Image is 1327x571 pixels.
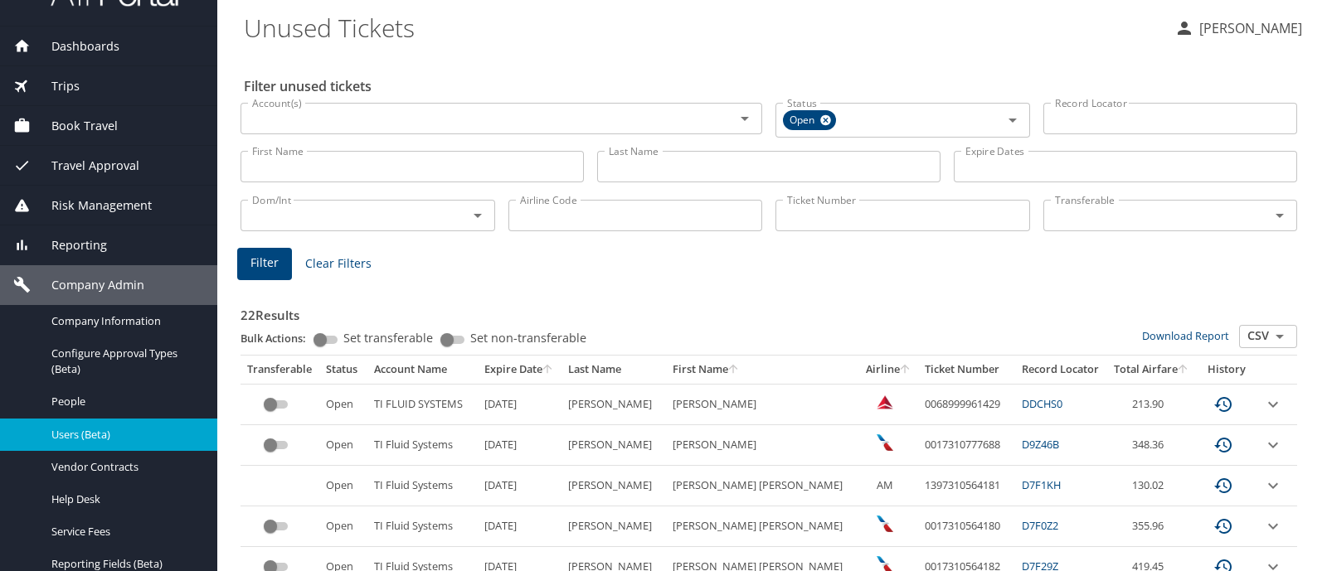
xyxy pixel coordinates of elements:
td: Open [319,384,367,424]
th: Account Name [367,356,478,384]
img: Delta Airlines [877,394,893,410]
span: Users (Beta) [51,427,197,443]
th: Last Name [561,356,667,384]
span: Travel Approval [31,157,139,175]
button: Open [1268,325,1291,348]
span: Set non-transferable [470,332,586,344]
button: sort [900,365,911,375]
a: Download Report [1142,328,1229,343]
span: Clear Filters [305,254,372,274]
td: [PERSON_NAME] [666,425,858,466]
td: TI Fluid Systems [367,425,478,466]
img: American Airlines [877,515,893,532]
button: Open [1001,109,1024,132]
th: Airline [858,356,918,384]
td: TI Fluid Systems [367,466,478,506]
td: Open [319,466,367,506]
p: Bulk Actions: [241,331,319,346]
button: expand row [1263,516,1283,536]
span: Trips [31,77,80,95]
div: Transferable [247,362,313,377]
span: Risk Management [31,196,152,215]
button: sort [1178,365,1189,375]
span: Company Information [51,313,197,329]
h3: 22 Results [241,296,1297,325]
td: 0017310564180 [918,506,1014,547]
h2: Filter unused tickets [244,73,1300,99]
td: 0068999961429 [918,384,1014,424]
button: [PERSON_NAME] [1168,13,1309,43]
div: Open [783,110,836,130]
button: expand row [1263,435,1283,455]
td: TI FLUID SYSTEMS [367,384,478,424]
th: Record Locator [1015,356,1106,384]
button: expand row [1263,476,1283,496]
th: Expire Date [478,356,561,384]
button: sort [728,365,740,375]
span: Open [783,112,824,129]
button: sort [542,365,554,375]
th: Total Airfare [1106,356,1196,384]
td: [PERSON_NAME] [PERSON_NAME] [666,506,858,547]
button: Open [733,107,756,130]
td: 1397310564181 [918,466,1014,506]
span: Vendor Contracts [51,459,197,475]
a: D9Z46B [1022,437,1059,452]
td: Open [319,506,367,547]
td: [PERSON_NAME] [666,384,858,424]
td: Open [319,425,367,466]
td: 348.36 [1106,425,1196,466]
span: Service Fees [51,524,197,540]
td: [PERSON_NAME] [561,384,667,424]
span: Dashboards [31,37,119,56]
td: 213.90 [1106,384,1196,424]
th: History [1196,356,1257,384]
th: Status [319,356,367,384]
span: Book Travel [31,117,118,135]
a: DDCHS0 [1022,396,1062,411]
span: Help Desk [51,491,197,507]
span: Configure Approval Types (Beta) [51,346,197,377]
span: Company Admin [31,276,144,294]
span: People [51,394,197,409]
button: Clear Filters [299,249,378,279]
td: [DATE] [478,506,561,547]
td: [DATE] [478,466,561,506]
td: TI Fluid Systems [367,506,478,547]
a: D7F0Z2 [1022,518,1058,533]
button: expand row [1263,394,1283,414]
span: Reporting [31,236,107,254]
span: Set transferable [343,332,433,344]
td: [PERSON_NAME] [561,425,667,466]
span: AM [877,477,893,492]
button: Filter [237,248,292,280]
h1: Unused Tickets [244,2,1161,53]
button: Open [1268,204,1291,227]
td: [DATE] [478,384,561,424]
td: [PERSON_NAME] [PERSON_NAME] [666,466,858,506]
td: [PERSON_NAME] [561,506,667,547]
a: D7F1KH [1022,477,1061,492]
td: [PERSON_NAME] [561,466,667,506]
button: Open [466,204,489,227]
img: American Airlines [877,434,893,451]
th: First Name [666,356,858,384]
td: 355.96 [1106,506,1196,547]
p: [PERSON_NAME] [1194,18,1302,38]
span: Filter [250,253,279,273]
th: Ticket Number [918,356,1014,384]
td: [DATE] [478,425,561,466]
td: 0017310777688 [918,425,1014,466]
td: 130.02 [1106,466,1196,506]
